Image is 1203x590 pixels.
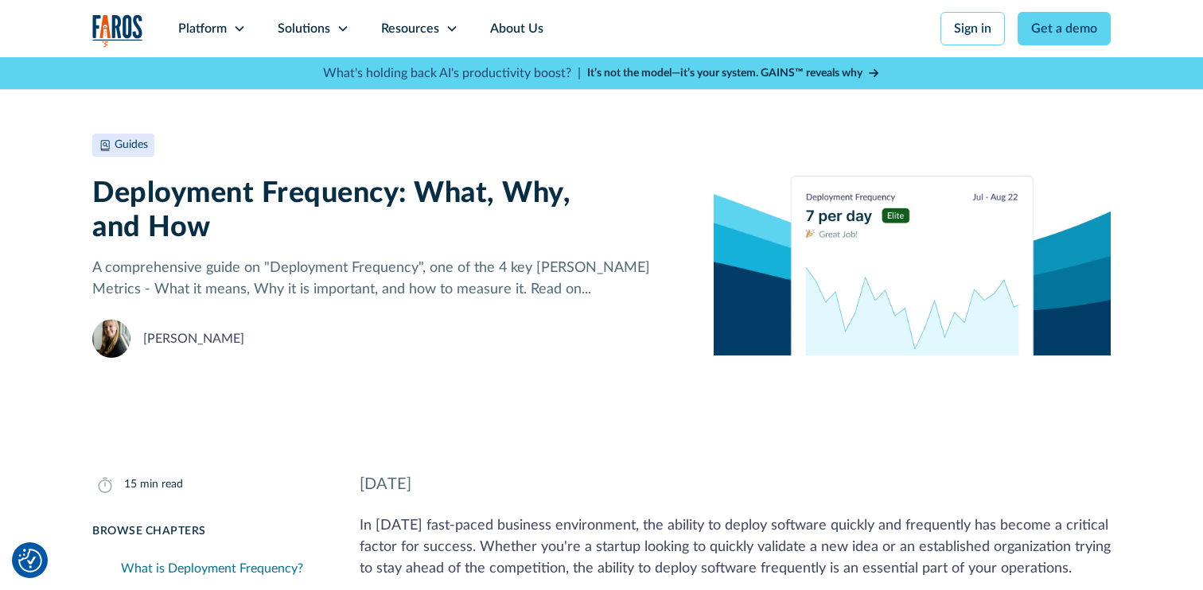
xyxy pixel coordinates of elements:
a: What is Deployment Frequency? [121,553,321,584]
p: In [DATE] fast-paced business environment, the ability to deploy software quickly and frequently ... [360,515,1111,580]
div: Browse Chapters [92,523,321,540]
div: min read [140,476,183,493]
p: What's holding back AI's productivity boost? | [323,64,581,83]
div: [PERSON_NAME] [143,329,244,348]
strong: It’s not the model—it’s your system. GAINS™ reveals why [587,68,862,79]
img: Natalie Casey [92,320,130,358]
a: Sign in [940,12,1005,45]
div: What is Deployment Frequency? [121,559,321,578]
a: home [92,14,143,47]
a: It’s not the model—it’s your system. GAINS™ reveals why [587,65,880,82]
h1: Deployment Frequency: What, Why, and How [92,177,688,245]
div: Resources [381,19,439,38]
div: 15 [124,476,137,493]
p: A comprehensive guide on "Deployment Frequency", one of the 4 key [PERSON_NAME] Metrics - What it... [92,258,688,301]
img: Logo of the analytics and reporting company Faros. [92,14,143,47]
div: [DATE] [360,472,1111,496]
div: Guides [115,137,148,153]
div: Platform [178,19,227,38]
button: Cookie Settings [18,549,42,573]
a: Get a demo [1018,12,1111,45]
div: Solutions [278,19,330,38]
img: Revisit consent button [18,549,42,573]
